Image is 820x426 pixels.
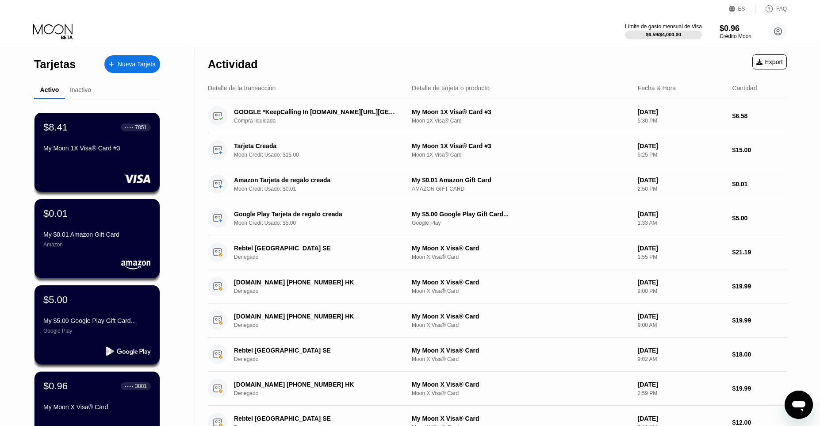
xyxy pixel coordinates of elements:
div: My Moon X Visa® Card [412,381,631,388]
div: [DOMAIN_NAME] [PHONE_NUMBER] HK [234,279,399,286]
div: 9:02 AM [638,356,725,362]
div: [DOMAIN_NAME] [PHONE_NUMBER] HKDenegadoMy Moon X Visa® CardMoon X Visa® Card[DATE]9:00 AM$19.99 [208,303,787,338]
div: Activo [40,86,59,93]
div: $19.99 [732,283,787,290]
div: Moon 1X Visa® Card [412,118,631,124]
div: Moon Credit Usado: $15.00 [234,152,411,158]
div: Amazon Tarjeta de regalo creadaMoon Credit Usado: $0.01My $0.01 Amazon Gift CardAMAZON GIFT CARD[... [208,167,787,201]
div: Google Play Tarjeta de regalo creadaMoon Credit Usado: $5.00My $5.00 Google Play Gift Card...Goog... [208,201,787,235]
div: [DATE] [638,347,725,354]
div: $0.96Crédito Moon [720,24,751,39]
div: $6.59 / $4,000.00 [646,32,681,37]
div: [DATE] [638,108,725,115]
div: My $0.01 Amazon Gift Card [412,177,631,184]
div: Compra liquidada [234,118,411,124]
div: My Moon X Visa® Card [412,279,631,286]
div: Denegado [234,254,411,260]
div: [DATE] [638,381,725,388]
div: Moon Credit Usado: $5.00 [234,220,411,226]
div: 7851 [135,124,147,130]
div: My $5.00 Google Play Gift Card... [412,211,631,218]
div: Rebtel [GEOGRAPHIC_DATA] SE [234,347,399,354]
div: $8.41 [43,122,68,133]
div: [DATE] [638,415,725,422]
div: [DATE] [638,177,725,184]
div: 3881 [135,383,147,389]
div: Nueva Tarjeta [118,61,156,68]
div: Detalle de tarjeta o producto [412,84,490,92]
div: Google Play Tarjeta de regalo creada [234,211,399,218]
div: Crédito Moon [720,33,751,39]
div: $5.00 [732,215,787,222]
div: Denegado [234,288,411,294]
div: [DOMAIN_NAME] [PHONE_NUMBER] HK [234,313,399,320]
div: ES [729,4,756,13]
div: My Moon X Visa® Card [412,415,631,422]
div: Rebtel [GEOGRAPHIC_DATA] SE [234,245,399,252]
div: My Moon X Visa® Card [412,347,631,354]
div: $21.19 [732,249,787,256]
div: My Moon 1X Visa® Card #3 [43,145,151,152]
div: Rebtel [GEOGRAPHIC_DATA] SEDenegadoMy Moon X Visa® CardMoon X Visa® Card[DATE]1:55 PM$21.19 [208,235,787,269]
div: Amazon [43,242,151,248]
div: $19.99 [732,317,787,324]
div: Moon X Visa® Card [412,390,631,396]
div: $8.41● ● ● ●7851My Moon 1X Visa® Card #3 [34,113,160,192]
div: Actividad [208,58,258,71]
iframe: Botón para iniciar la ventana de mensajería, conversación en curso [785,391,813,419]
div: 1:33 AM [638,220,725,226]
div: Moon X Visa® Card [412,356,631,362]
div: My $5.00 Google Play Gift Card... [43,317,151,324]
div: 2:50 PM [638,186,725,192]
div: Moon X Visa® Card [412,254,631,260]
div: Inactivo [70,86,91,93]
div: My Moon X Visa® Card [412,245,631,252]
div: $0.01 [43,208,68,219]
div: Tarjetas [34,58,76,71]
div: My $0.01 Amazon Gift Card [43,231,151,238]
div: Límite de gasto mensual de Visa$6.59/$4,000.00 [625,23,702,39]
div: Moon X Visa® Card [412,322,631,328]
div: Amazon Tarjeta de regalo creada [234,177,399,184]
div: Tarjeta CreadaMoon Credit Usado: $15.00My Moon 1X Visa® Card #3Moon 1X Visa® Card[DATE]5:25 PM$15.00 [208,133,787,167]
div: [DATE] [638,245,725,252]
div: GOOGLE *KeepCalling In [DOMAIN_NAME][URL][GEOGRAPHIC_DATA]Compra liquidadaMy Moon 1X Visa® Card #... [208,99,787,133]
div: FAQ [756,4,787,13]
div: Export [756,58,783,65]
div: $12.00 [732,419,787,426]
div: $0.01 [732,180,787,188]
div: 5:30 PM [638,118,725,124]
div: Google Play [43,328,151,334]
div: $5.00My $5.00 Google Play Gift Card...Google Play [34,285,160,365]
div: Moon Credit Usado: $0.01 [234,186,411,192]
div: 5:25 PM [638,152,725,158]
div: $15.00 [732,146,787,154]
div: $0.96 [43,380,68,392]
div: My Moon X Visa® Card [43,403,151,411]
div: Google Play [412,220,631,226]
div: 2:59 PM [638,390,725,396]
div: My Moon X Visa® Card [412,313,631,320]
div: AMAZON GIFT CARD [412,186,631,192]
div: $5.00 [43,294,68,306]
div: 9:00 AM [638,322,725,328]
div: Export [752,54,787,69]
div: $0.01My $0.01 Amazon Gift CardAmazon [34,199,160,278]
div: $0.96 [720,24,751,33]
div: ● ● ● ● [125,385,134,388]
div: [DATE] [638,313,725,320]
div: [DOMAIN_NAME] [PHONE_NUMBER] HKDenegadoMy Moon X Visa® CardMoon X Visa® Card[DATE]2:59 PM$19.99 [208,372,787,406]
div: Fecha & Hora [638,84,676,92]
div: My Moon 1X Visa® Card #3 [412,142,631,150]
div: Cantidad [732,84,757,92]
div: Denegado [234,390,411,396]
div: Límite de gasto mensual de Visa [625,23,702,30]
div: My Moon 1X Visa® Card #3 [412,108,631,115]
div: [DATE] [638,211,725,218]
div: [DOMAIN_NAME] [PHONE_NUMBER] HKDenegadoMy Moon X Visa® CardMoon X Visa® Card[DATE]9:00 PM$19.99 [208,269,787,303]
div: $6.58 [732,112,787,119]
div: ● ● ● ● [125,126,134,129]
div: [DATE] [638,142,725,150]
